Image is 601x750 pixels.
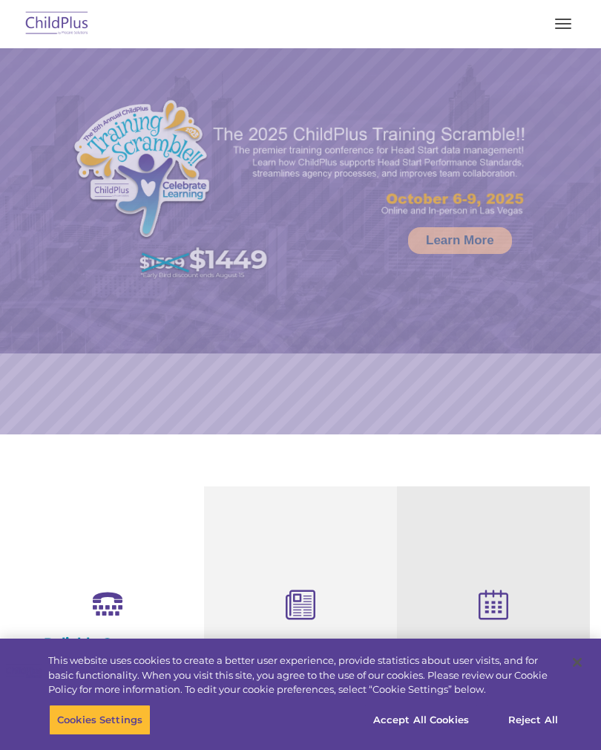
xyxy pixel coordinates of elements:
h4: Free Regional Meetings [408,637,579,653]
h4: Child Development Assessments in ChildPlus [215,637,386,686]
img: ChildPlus by Procare Solutions [22,7,92,42]
button: Accept All Cookies [365,704,477,735]
div: This website uses cookies to create a better user experience, provide statistics about user visit... [48,653,559,697]
h4: Reliable Customer Support [22,635,193,668]
button: Cookies Settings [49,704,151,735]
a: Learn More [408,227,512,254]
button: Reject All [487,704,579,735]
button: Close [561,646,594,679]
